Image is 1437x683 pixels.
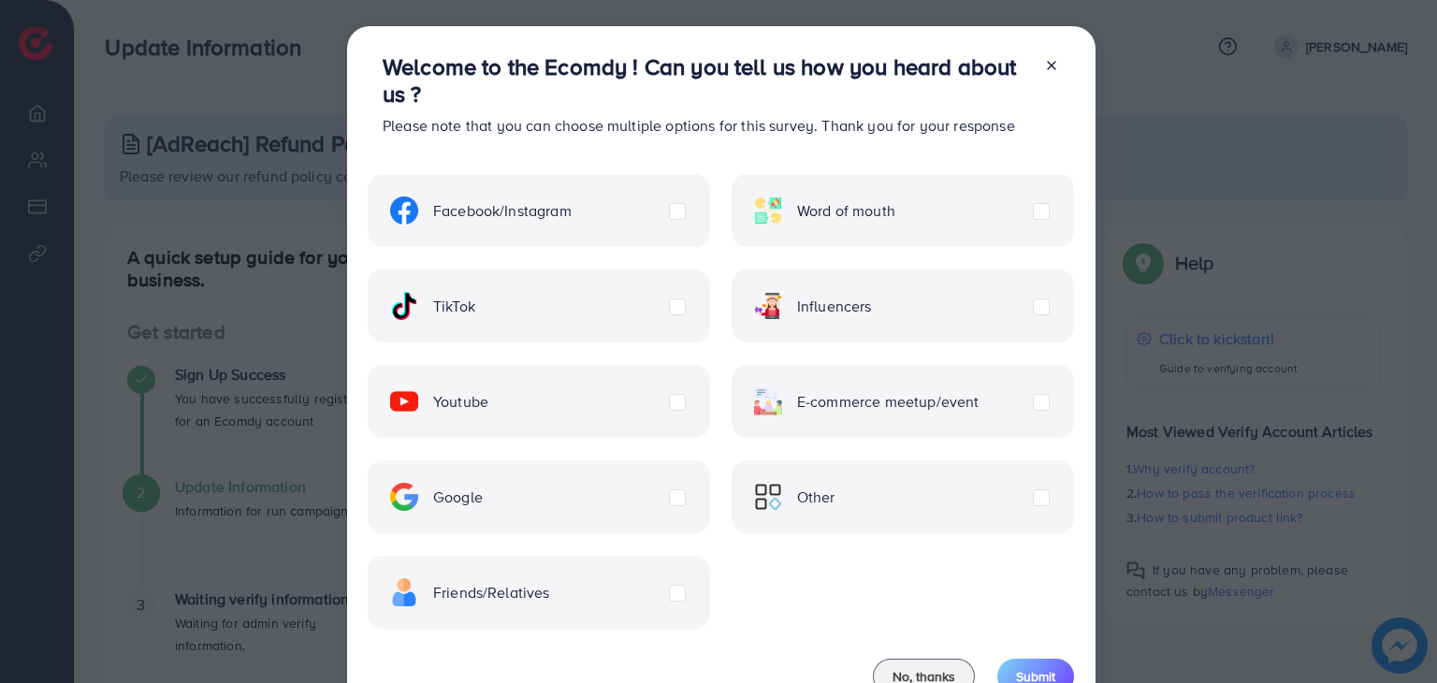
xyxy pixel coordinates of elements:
[797,200,895,222] span: Word of mouth
[390,483,418,511] img: ic-google.5bdd9b68.svg
[797,487,835,508] span: Other
[754,292,782,320] img: ic-influencers.a620ad43.svg
[754,387,782,415] img: ic-ecommerce.d1fa3848.svg
[433,200,572,222] span: Facebook/Instagram
[390,387,418,415] img: ic-youtube.715a0ca2.svg
[390,578,418,606] img: ic-freind.8e9a9d08.svg
[383,53,1029,108] h3: Welcome to the Ecomdy ! Can you tell us how you heard about us ?
[797,296,872,317] span: Influencers
[433,487,483,508] span: Google
[754,483,782,511] img: ic-other.99c3e012.svg
[390,196,418,225] img: ic-facebook.134605ef.svg
[433,582,550,603] span: Friends/Relatives
[433,391,488,413] span: Youtube
[390,292,418,320] img: ic-tiktok.4b20a09a.svg
[754,196,782,225] img: ic-word-of-mouth.a439123d.svg
[383,114,1029,137] p: Please note that you can choose multiple options for this survey. Thank you for your response
[797,391,980,413] span: E-commerce meetup/event
[433,296,475,317] span: TikTok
